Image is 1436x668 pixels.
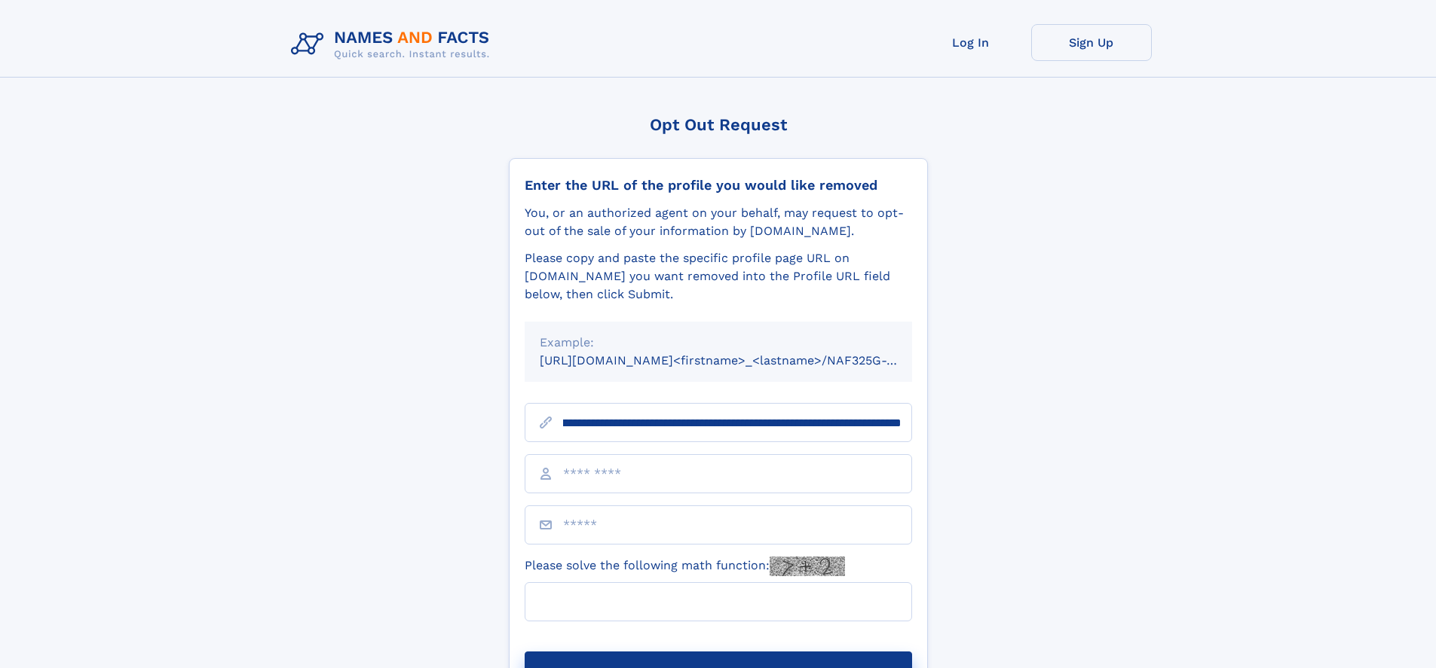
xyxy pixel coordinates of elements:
[525,204,912,240] div: You, or an authorized agent on your behalf, may request to opt-out of the sale of your informatio...
[285,24,502,65] img: Logo Names and Facts
[911,24,1031,61] a: Log In
[1031,24,1152,61] a: Sign Up
[525,177,912,194] div: Enter the URL of the profile you would like removed
[525,249,912,303] div: Please copy and paste the specific profile page URL on [DOMAIN_NAME] you want removed into the Pr...
[540,334,897,352] div: Example:
[525,557,845,576] label: Please solve the following math function:
[509,115,928,134] div: Opt Out Request
[540,353,941,368] small: [URL][DOMAIN_NAME]<firstname>_<lastname>/NAF325G-xxxxxxxx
